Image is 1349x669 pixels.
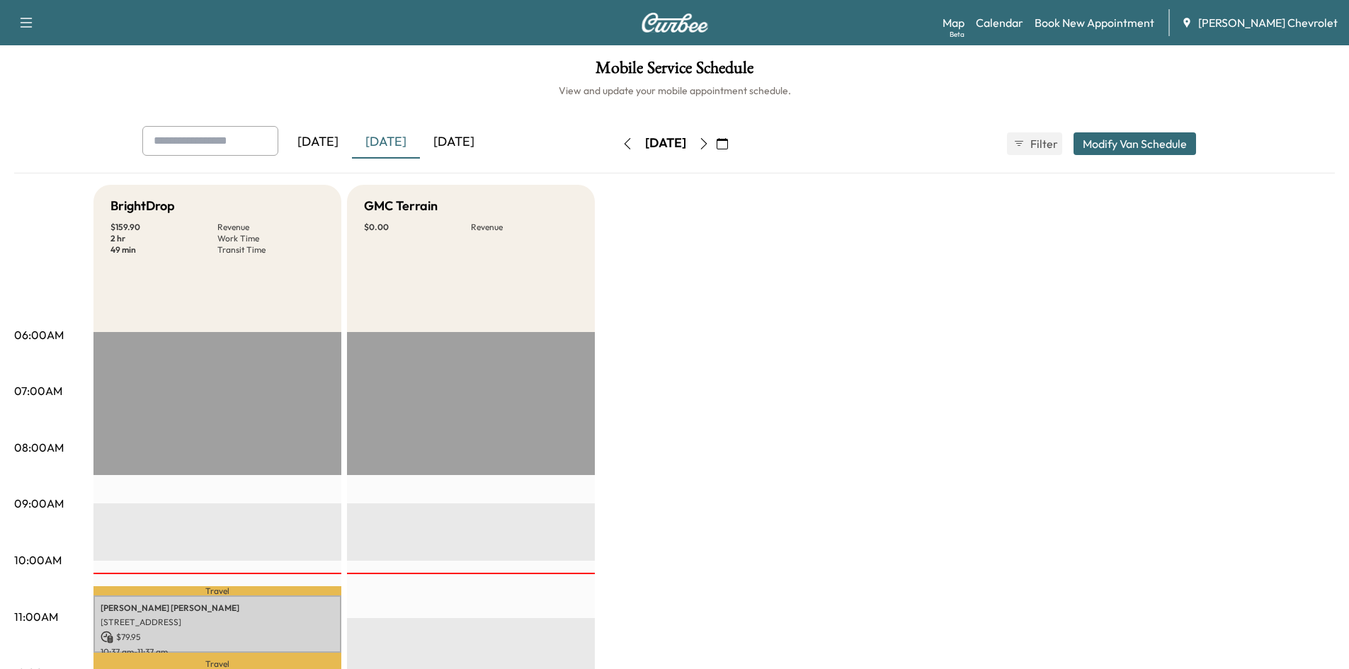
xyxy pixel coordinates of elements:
p: Transit Time [217,244,324,256]
button: Modify Van Schedule [1074,132,1196,155]
div: [DATE] [352,126,420,159]
p: [STREET_ADDRESS] [101,617,334,628]
a: Book New Appointment [1035,14,1154,31]
span: [PERSON_NAME] Chevrolet [1198,14,1338,31]
p: Revenue [217,222,324,233]
p: 10:37 am - 11:37 am [101,646,334,658]
a: Calendar [976,14,1023,31]
h5: GMC Terrain [364,196,438,216]
p: 10:00AM [14,551,62,568]
a: MapBeta [943,14,964,31]
span: Filter [1030,135,1056,152]
p: 49 min [110,244,217,256]
div: [DATE] [645,135,686,152]
p: [PERSON_NAME] [PERSON_NAME] [101,602,334,614]
div: [DATE] [420,126,488,159]
h5: BrightDrop [110,196,175,216]
button: Filter [1007,132,1062,155]
p: $ 159.90 [110,222,217,233]
div: [DATE] [284,126,352,159]
p: 2 hr [110,233,217,244]
p: 08:00AM [14,439,64,456]
p: Travel [93,586,341,595]
p: $ 0.00 [364,222,471,233]
p: 06:00AM [14,326,64,343]
h1: Mobile Service Schedule [14,59,1335,84]
p: 09:00AM [14,495,64,512]
h6: View and update your mobile appointment schedule. [14,84,1335,98]
p: Revenue [471,222,578,233]
div: Beta [950,29,964,40]
img: Curbee Logo [641,13,709,33]
p: 07:00AM [14,382,62,399]
p: 11:00AM [14,608,58,625]
p: Work Time [217,233,324,244]
p: $ 79.95 [101,631,334,644]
